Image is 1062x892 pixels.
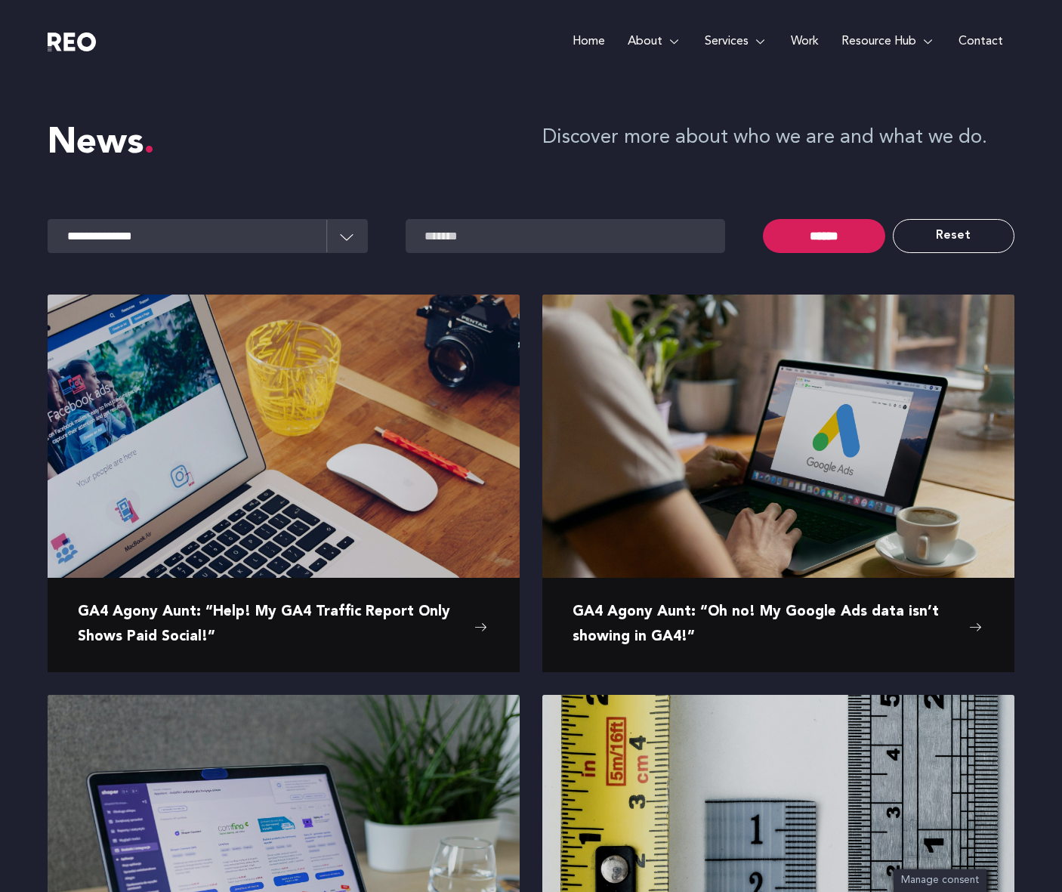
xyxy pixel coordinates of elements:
[48,125,155,162] span: News
[901,875,979,885] span: Manage consent
[78,600,489,650] a: GA4 Agony Aunt: “Help! My GA4 Traffic Report Only Shows Paid Social!”
[542,123,1014,153] p: Discover more about who we are and what we do.
[573,600,962,650] span: GA4 Agony Aunt: “Oh no! My Google Ads data isn’t showing in GA4!”
[78,600,467,650] span: GA4 Agony Aunt: “Help! My GA4 Traffic Report Only Shows Paid Social!”
[573,600,984,650] a: GA4 Agony Aunt: “Oh no! My Google Ads data isn’t showing in GA4!”
[893,219,1014,253] a: Reset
